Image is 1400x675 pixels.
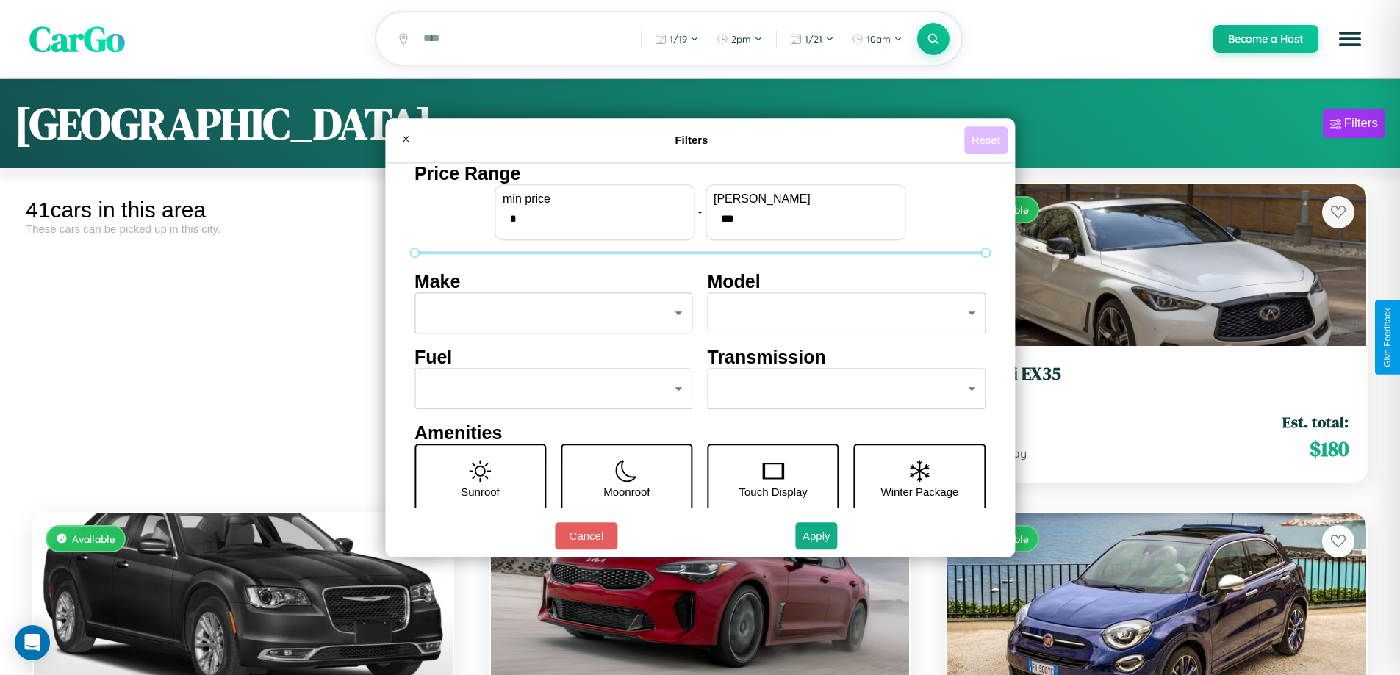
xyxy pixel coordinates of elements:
[881,482,959,502] p: Winter Package
[965,364,1349,400] a: Infiniti EX352016
[708,347,986,368] h4: Transmission
[1344,116,1378,131] div: Filters
[414,271,693,292] h4: Make
[26,198,461,223] div: 41 cars in this area
[414,422,986,444] h4: Amenities
[15,625,50,660] div: Open Intercom Messenger
[72,533,115,545] span: Available
[603,482,650,502] p: Moonroof
[1323,109,1385,138] button: Filters
[503,192,686,206] label: min price
[15,93,432,154] h1: [GEOGRAPHIC_DATA]
[965,364,1349,385] h3: Infiniti EX35
[805,33,822,45] span: 1 / 21
[1310,434,1349,463] span: $ 180
[1282,411,1349,433] span: Est. total:
[555,522,617,549] button: Cancel
[731,33,751,45] span: 2pm
[414,163,986,184] h4: Price Range
[26,223,461,235] div: These cars can be picked up in this city.
[783,27,841,51] button: 1/21
[1329,18,1371,59] button: Open menu
[708,271,986,292] h4: Model
[844,27,910,51] button: 10am
[29,15,125,63] span: CarGo
[1382,308,1393,367] div: Give Feedback
[698,202,702,222] p: -
[1213,25,1318,53] button: Become a Host
[419,134,964,146] h4: Filters
[709,27,770,51] button: 2pm
[461,482,500,502] p: Sunroof
[670,33,687,45] span: 1 / 19
[795,522,838,549] button: Apply
[714,192,897,206] label: [PERSON_NAME]
[414,347,693,368] h4: Fuel
[866,33,891,45] span: 10am
[647,27,706,51] button: 1/19
[739,482,807,502] p: Touch Display
[964,126,1008,154] button: Reset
